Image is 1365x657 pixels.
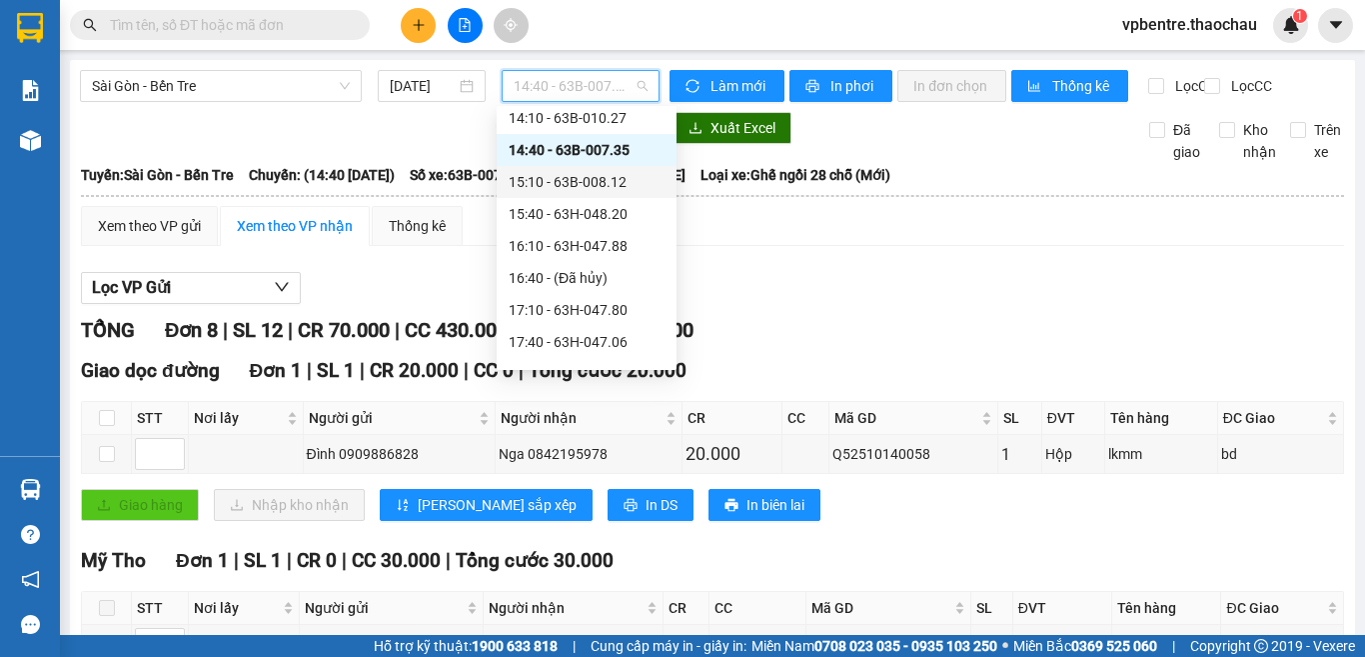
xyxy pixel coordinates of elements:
[509,235,665,257] div: 16:10 - 63H-047.88
[250,359,303,382] span: Đơn 1
[360,359,365,382] span: |
[309,407,475,429] span: Người gửi
[509,107,665,129] div: 14:10 - 63B-010.27
[529,359,686,382] span: Tổng cước 20.000
[132,592,189,625] th: STT
[710,75,768,97] span: Làm mới
[1042,402,1105,435] th: ĐVT
[971,592,1013,625] th: SL
[1167,75,1219,97] span: Lọc CR
[710,117,775,139] span: Xuất Excel
[1045,443,1101,465] div: Hộp
[81,318,135,342] span: TỔNG
[176,549,229,572] span: Đơn 1
[685,440,778,468] div: 20.000
[92,275,171,300] span: Lọc VP Gửi
[305,597,462,619] span: Người gửi
[81,359,220,382] span: Giao dọc đường
[1002,642,1008,650] span: ⚪️
[1013,635,1157,657] span: Miền Bắc
[688,121,702,137] span: download
[1221,443,1340,465] div: bd
[608,489,693,521] button: printerIn DS
[317,359,355,382] span: SL 1
[110,14,346,36] input: Tìm tên, số ĐT hoặc mã đơn
[132,402,189,435] th: STT
[1172,635,1175,657] span: |
[342,549,347,572] span: |
[410,164,522,186] span: Số xe: 63B-007.35
[709,592,806,625] th: CC
[223,318,228,342] span: |
[390,75,456,97] input: 14/10/2025
[1226,597,1323,619] span: ĐC Giao
[21,570,40,589] span: notification
[501,407,662,429] span: Người nhận
[998,402,1042,435] th: SL
[1011,70,1128,102] button: bar-chartThống kê
[708,489,820,521] button: printerIn biên lai
[519,359,524,382] span: |
[249,164,395,186] span: Chuyến: (14:40 [DATE])
[464,359,469,382] span: |
[1115,633,1218,655] div: pt
[233,318,283,342] span: SL 12
[664,592,708,625] th: CR
[307,443,492,465] div: Đình 0909886828
[509,139,665,161] div: 14:40 - 63B-007.35
[829,435,998,474] td: Q52510140058
[20,479,41,500] img: warehouse-icon
[897,70,1006,102] button: In đơn chọn
[20,80,41,101] img: solution-icon
[405,318,508,342] span: CC 430.000
[832,443,994,465] div: Q52510140058
[352,549,441,572] span: CC 30.000
[509,203,665,225] div: 15:40 - 63H-048.20
[1105,402,1218,435] th: Tên hàng
[396,498,410,514] span: sort-ascending
[830,75,876,97] span: In phơi
[389,215,446,237] div: Thống kê
[489,597,643,619] span: Người nhận
[1052,75,1112,97] span: Thống kê
[494,8,529,43] button: aim
[591,635,746,657] span: Cung cấp máy in - giấy in:
[499,443,679,465] div: Nga 0842195978
[456,549,614,572] span: Tổng cước 30.000
[474,359,514,382] span: CC 0
[1254,639,1268,653] span: copyright
[746,494,804,516] span: In biên lai
[1027,79,1044,95] span: bar-chart
[782,402,829,435] th: CC
[1306,119,1349,163] span: Trên xe
[811,597,950,619] span: Mã GD
[487,633,660,655] div: Phú 0907081703
[509,267,665,289] div: 16:40 - (Đã hủy)
[1293,9,1307,23] sup: 1
[573,635,576,657] span: |
[83,18,97,32] span: search
[244,549,282,572] span: SL 1
[514,71,648,101] span: 14:40 - 63B-007.35
[374,635,558,657] span: Hỗ trợ kỹ thuật:
[303,633,479,655] div: Hậu 0938086958
[380,489,593,521] button: sort-ascending[PERSON_NAME] sắp xếp
[458,18,472,32] span: file-add
[673,112,791,144] button: downloadXuất Excel
[237,215,353,237] div: Xem theo VP nhận
[287,549,292,572] span: |
[98,215,201,237] div: Xem theo VP gửi
[274,279,290,295] span: down
[509,363,665,385] div: 18:10 - 63B-008.04
[509,331,665,353] div: 17:40 - 63H-047.06
[194,597,279,619] span: Nơi lấy
[307,359,312,382] span: |
[1327,16,1345,34] span: caret-down
[446,549,451,572] span: |
[509,171,665,193] div: 15:10 - 63B-008.12
[20,130,41,151] img: warehouse-icon
[472,638,558,654] strong: 1900 633 818
[1071,638,1157,654] strong: 0369 525 060
[1318,8,1353,43] button: caret-down
[448,8,483,43] button: file-add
